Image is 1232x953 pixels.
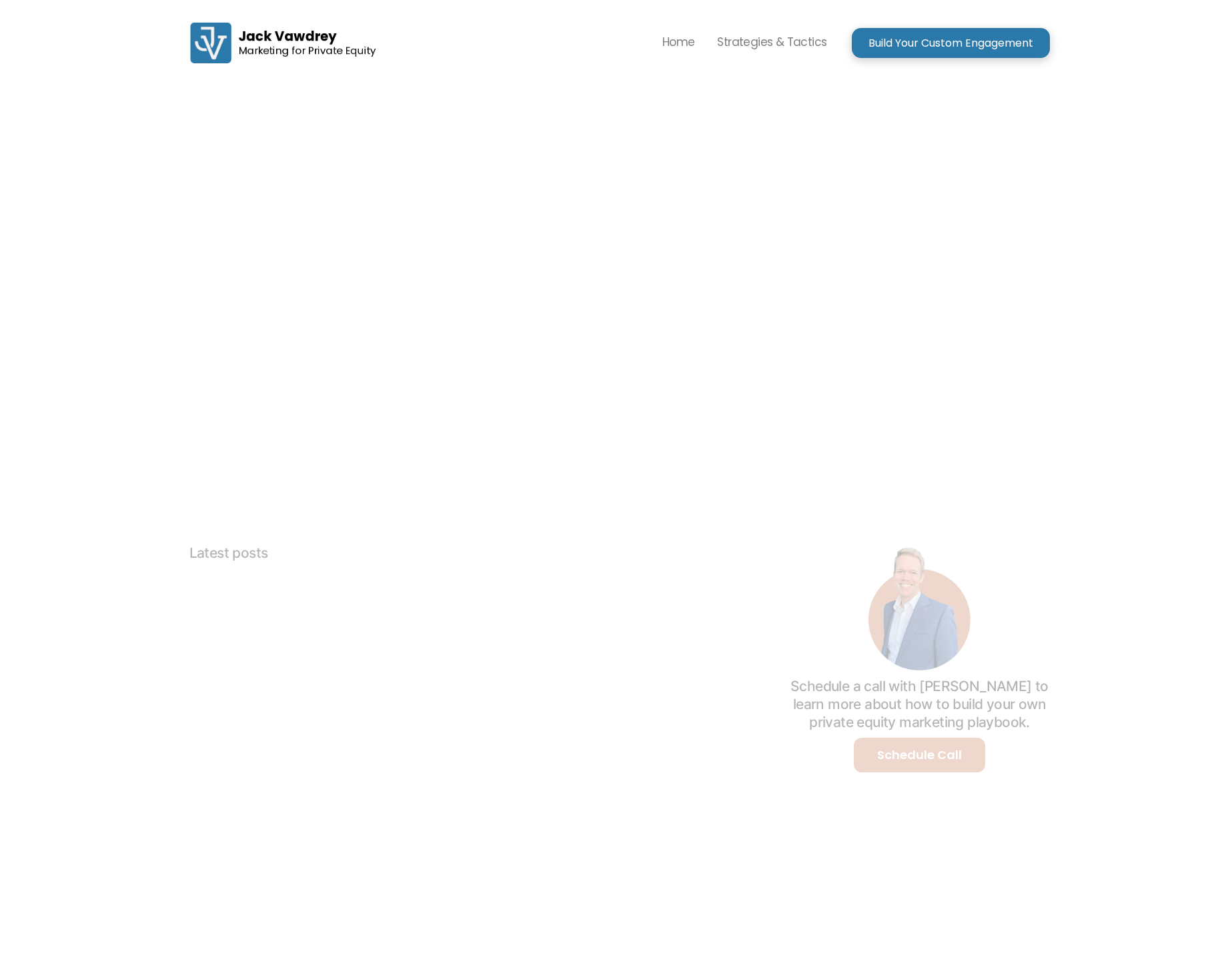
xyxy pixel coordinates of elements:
a: Schedule Call [854,738,985,772]
a: Build Your Custom Engagement [852,28,1050,58]
p: Strategies & Tactics [717,32,826,52]
a: Home [651,21,706,65]
p: Home [662,32,695,52]
a: Strategies & Tactics [706,21,838,65]
a: home [183,13,383,72]
h5: Latest posts [189,544,772,562]
h5: Schedule a call with [PERSON_NAME] to learn more about how to build your own private equity marke... [790,677,1050,731]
